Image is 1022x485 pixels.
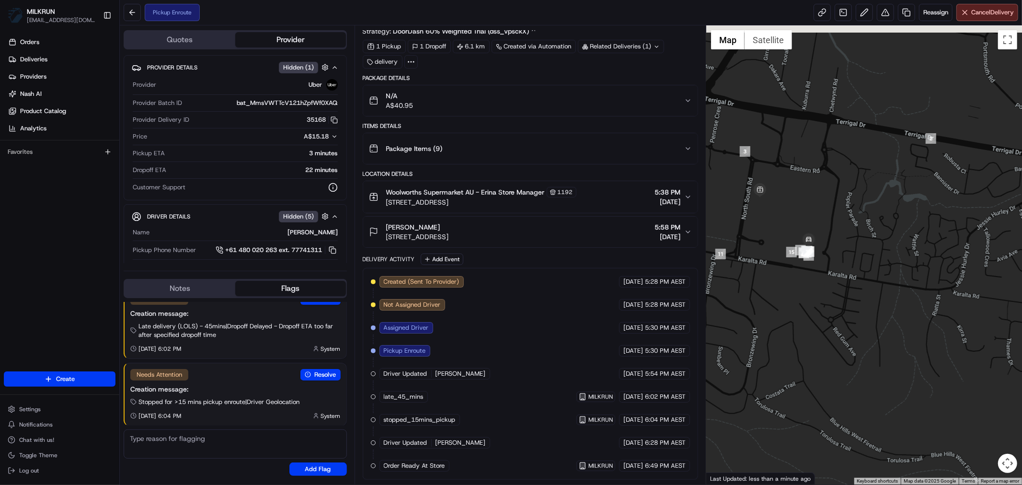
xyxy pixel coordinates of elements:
[393,26,529,36] span: DoorDash 60% Weighted Trial (dss_VpsckX)
[655,197,680,207] span: [DATE]
[971,8,1014,17] span: Cancel Delivery
[623,300,643,309] span: [DATE]
[147,64,197,71] span: Provider Details
[138,322,341,339] span: Late delivery (LOLS) - 45mins | Dropoff Delayed - Dropoff ETA too far after specified dropoff time
[20,72,46,81] span: Providers
[363,26,537,36] div: Strategy:
[745,30,792,49] button: Show satellite imagery
[4,371,115,387] button: Create
[926,133,936,144] div: 2
[19,436,54,444] span: Chat with us!
[706,473,815,485] div: Last Updated: less than a minute ago
[803,246,814,257] div: 16
[132,59,339,75] button: Provider DetailsHidden (1)
[919,4,953,21] button: Reassign
[20,90,42,98] span: Nash AI
[4,4,99,27] button: MILKRUNMILKRUN[EMAIL_ADDRESS][DOMAIN_NAME]
[623,346,643,355] span: [DATE]
[138,412,181,420] span: [DATE] 6:04 PM
[363,122,698,130] div: Items Details
[363,217,698,247] button: [PERSON_NAME][STREET_ADDRESS]5:58 PM[DATE]
[492,40,576,53] a: Created via Automation
[645,346,686,355] span: 5:30 PM AEST
[795,245,806,255] div: 4
[386,187,545,197] span: Woolworths Supermarket AU - Erina Store Manager
[4,104,119,119] a: Product Catalog
[998,30,1017,49] button: Toggle fullscreen view
[4,52,119,67] a: Deliveries
[857,478,898,485] button: Keyboard shortcuts
[27,16,95,24] button: [EMAIL_ADDRESS][DOMAIN_NAME]
[20,38,39,46] span: Orders
[363,170,698,178] div: Location Details
[283,63,314,72] span: Hidden ( 1 )
[393,26,537,36] a: DoorDash 60% Weighted Trial (dss_VpsckX)
[645,439,686,447] span: 6:28 PM AEST
[588,393,613,401] span: MILKRUN
[279,61,331,73] button: Hidden (1)
[133,166,166,174] span: Dropoff ETA
[4,418,115,431] button: Notifications
[923,8,948,17] span: Reassign
[904,478,956,484] span: Map data ©2025 Google
[133,99,182,107] span: Provider Batch ID
[4,121,119,136] a: Analytics
[138,345,181,353] span: [DATE] 6:02 PM
[384,346,426,355] span: Pickup Enroute
[711,30,745,49] button: Show street map
[235,32,346,47] button: Provider
[4,403,115,416] button: Settings
[326,79,338,91] img: uber-new-logo.jpeg
[384,416,456,424] span: stopped_15mins_pickup
[740,146,750,157] div: 3
[645,393,686,401] span: 6:02 PM AEST
[147,213,190,220] span: Driver Details
[384,393,424,401] span: late_45_mins
[645,323,686,332] span: 5:30 PM AEST
[709,472,740,485] a: Open this area in Google Maps (opens a new window)
[125,281,235,296] button: Notes
[4,35,119,50] a: Orders
[216,245,338,255] button: +61 480 020 263 ext. 77741311
[321,412,341,420] span: System
[237,99,338,107] span: bat_MmsVWTTcV121hZpfWf0XAQ
[645,416,686,424] span: 6:04 PM AEST
[289,462,347,476] button: Add Flag
[421,254,463,265] button: Add Event
[408,40,451,53] div: 1 Dropoff
[19,451,57,459] span: Toggle Theme
[623,370,643,378] span: [DATE]
[384,462,445,470] span: Order Ready At Store
[132,208,339,224] button: Driver DetailsHidden (5)
[279,210,331,222] button: Hidden (5)
[8,8,23,23] img: MILKRUN
[309,81,322,89] span: Uber
[133,228,149,237] span: Name
[623,416,643,424] span: [DATE]
[133,246,196,254] span: Pickup Phone Number
[253,132,338,141] button: A$15.18
[386,197,576,207] span: [STREET_ADDRESS]
[20,55,47,64] span: Deliveries
[436,439,486,447] span: [PERSON_NAME]
[133,81,156,89] span: Provider
[4,86,119,102] a: Nash AI
[655,222,680,232] span: 5:58 PM
[645,370,686,378] span: 5:54 PM AEST
[56,375,75,383] span: Create
[623,277,643,286] span: [DATE]
[138,398,299,406] span: Stopped for >15 mins pickup enroute | Driver Geolocation
[133,115,189,124] span: Provider Delivery ID
[307,115,338,124] button: 35168
[300,369,341,381] button: Resolve
[130,384,341,394] div: Creation message:
[363,255,415,263] div: Delivery Activity
[363,40,406,53] div: 1 Pickup
[133,183,185,192] span: Customer Support
[27,7,55,16] span: MILKRUN
[558,188,573,196] span: 1192
[20,107,66,115] span: Product Catalog
[4,449,115,462] button: Toggle Theme
[623,323,643,332] span: [DATE]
